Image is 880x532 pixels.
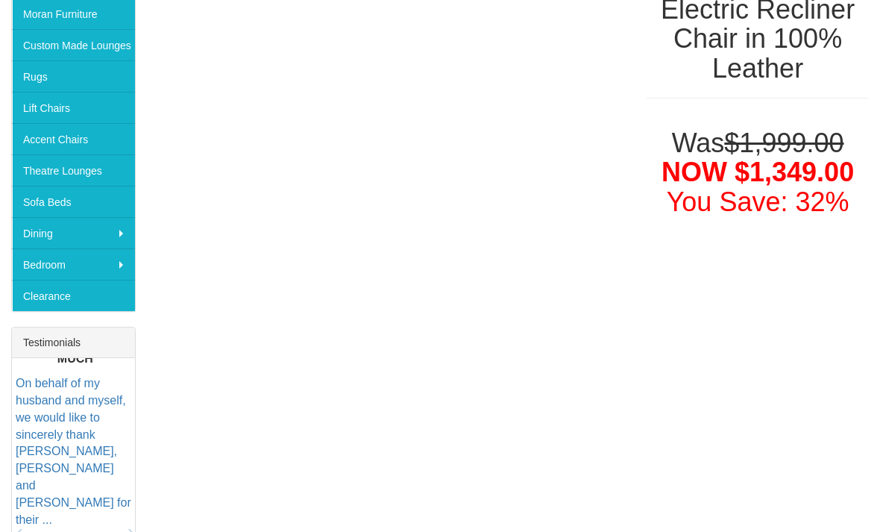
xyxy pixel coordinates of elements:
[22,335,128,365] b: THANK YOU VERY MUCH
[16,377,131,526] a: On behalf of my husband and myself, we would like to sincerely thank [PERSON_NAME], [PERSON_NAME]...
[12,92,135,123] a: Lift Chairs
[12,248,135,280] a: Bedroom
[12,154,135,186] a: Theatre Lounges
[12,217,135,248] a: Dining
[667,187,849,217] font: You Save: 32%
[12,60,135,92] a: Rugs
[12,123,135,154] a: Accent Chairs
[12,29,135,60] a: Custom Made Lounges
[12,328,135,358] div: Testimonials
[661,157,854,187] span: NOW $1,349.00
[12,186,135,217] a: Sofa Beds
[724,128,843,158] del: $1,999.00
[647,128,869,217] h1: Was
[12,280,135,311] a: Clearance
